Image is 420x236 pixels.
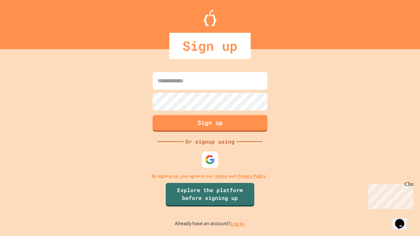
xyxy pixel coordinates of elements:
[169,33,251,59] div: Sign up
[203,10,217,26] img: Logo.svg
[392,210,413,229] iframe: chat widget
[366,181,413,209] iframe: chat widget
[3,3,45,42] div: Chat with us now!Close
[230,220,245,227] a: Log in.
[153,115,267,132] button: Sign up
[152,173,269,180] p: By signing up, you agree to our and .
[184,138,236,146] div: Or signup using
[166,183,254,206] a: Explore the platform before signing up
[205,155,215,165] img: google-icon.svg
[238,173,266,180] a: Privacy Policy
[215,173,227,180] a: Terms
[175,220,245,228] p: Already have an account?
